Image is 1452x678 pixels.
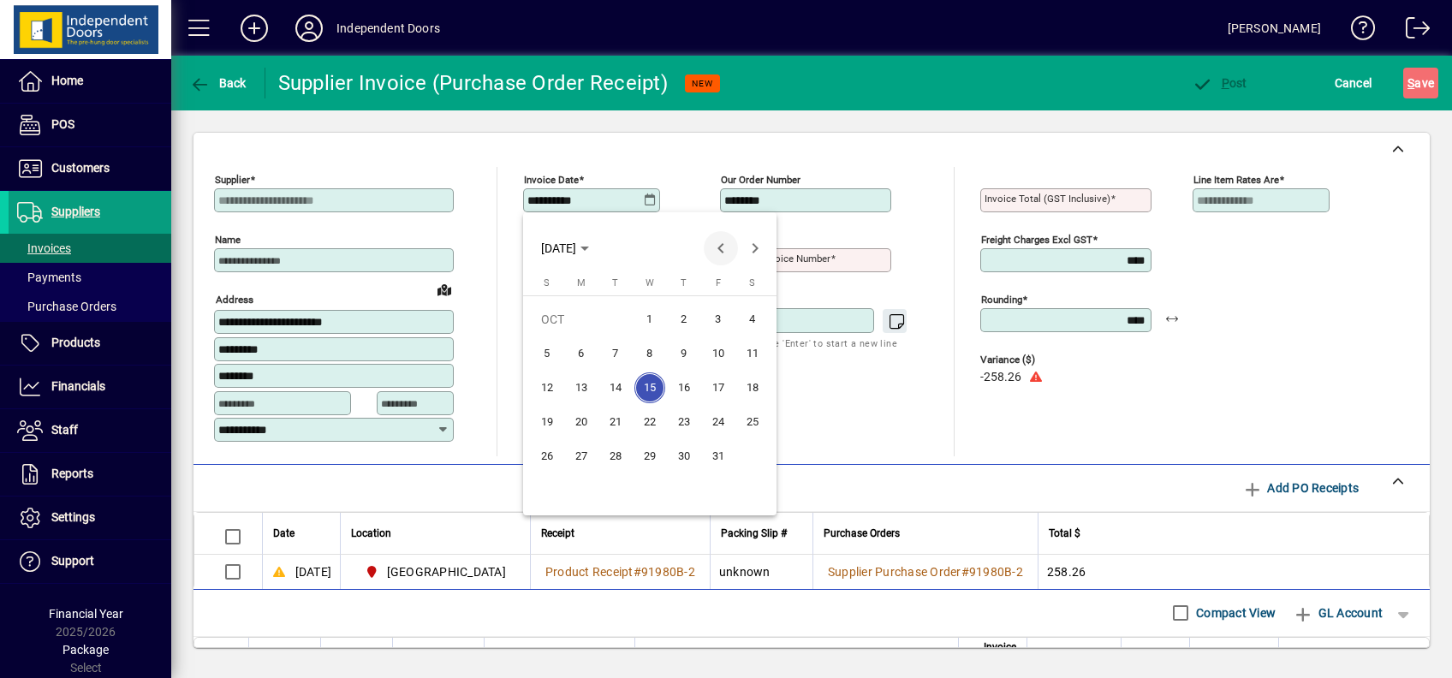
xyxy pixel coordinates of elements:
button: Wed Oct 15 2025 [633,371,667,405]
span: 31 [703,441,734,472]
button: Mon Oct 20 2025 [564,405,598,439]
span: 11 [737,338,768,369]
span: S [749,277,755,288]
button: Tue Oct 28 2025 [598,439,633,473]
span: 6 [566,338,597,369]
button: Mon Oct 06 2025 [564,336,598,371]
button: Sun Oct 19 2025 [530,405,564,439]
button: Thu Oct 23 2025 [667,405,701,439]
button: Choose month and year [534,233,596,264]
button: Sun Oct 05 2025 [530,336,564,371]
span: 24 [703,407,734,437]
span: 26 [532,441,562,472]
button: Fri Oct 24 2025 [701,405,735,439]
span: T [612,277,618,288]
span: 4 [737,304,768,335]
span: 21 [600,407,631,437]
span: 22 [634,407,665,437]
button: Previous month [704,231,738,265]
button: Sat Oct 04 2025 [735,302,770,336]
button: Tue Oct 07 2025 [598,336,633,371]
button: Wed Oct 08 2025 [633,336,667,371]
span: 17 [703,372,734,403]
button: Thu Oct 30 2025 [667,439,701,473]
button: Sat Oct 11 2025 [735,336,770,371]
span: 29 [634,441,665,472]
span: 2 [669,304,699,335]
span: M [577,277,586,288]
button: Sun Oct 12 2025 [530,371,564,405]
span: 25 [737,407,768,437]
span: 23 [669,407,699,437]
span: 30 [669,441,699,472]
span: 9 [669,338,699,369]
span: 14 [600,372,631,403]
span: W [646,277,654,288]
span: 7 [600,338,631,369]
button: Mon Oct 27 2025 [564,439,598,473]
span: F [716,277,721,288]
span: 18 [737,372,768,403]
span: 8 [634,338,665,369]
td: OCT [530,302,633,336]
span: 1 [634,304,665,335]
span: 28 [600,441,631,472]
span: T [681,277,687,288]
button: Wed Oct 29 2025 [633,439,667,473]
span: 3 [703,304,734,335]
span: 27 [566,441,597,472]
button: Tue Oct 14 2025 [598,371,633,405]
button: Thu Oct 09 2025 [667,336,701,371]
span: 15 [634,372,665,403]
button: Next month [738,231,772,265]
button: Sun Oct 26 2025 [530,439,564,473]
span: S [544,277,550,288]
button: Fri Oct 31 2025 [701,439,735,473]
button: Mon Oct 13 2025 [564,371,598,405]
button: Wed Oct 01 2025 [633,302,667,336]
span: 20 [566,407,597,437]
span: [DATE] [541,241,576,255]
button: Fri Oct 10 2025 [701,336,735,371]
span: 13 [566,372,597,403]
span: 19 [532,407,562,437]
button: Fri Oct 03 2025 [701,302,735,336]
span: 10 [703,338,734,369]
button: Wed Oct 22 2025 [633,405,667,439]
button: Sat Oct 25 2025 [735,405,770,439]
button: Tue Oct 21 2025 [598,405,633,439]
button: Thu Oct 16 2025 [667,371,701,405]
span: 16 [669,372,699,403]
button: Thu Oct 02 2025 [667,302,701,336]
button: Fri Oct 17 2025 [701,371,735,405]
span: 12 [532,372,562,403]
span: 5 [532,338,562,369]
button: Sat Oct 18 2025 [735,371,770,405]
